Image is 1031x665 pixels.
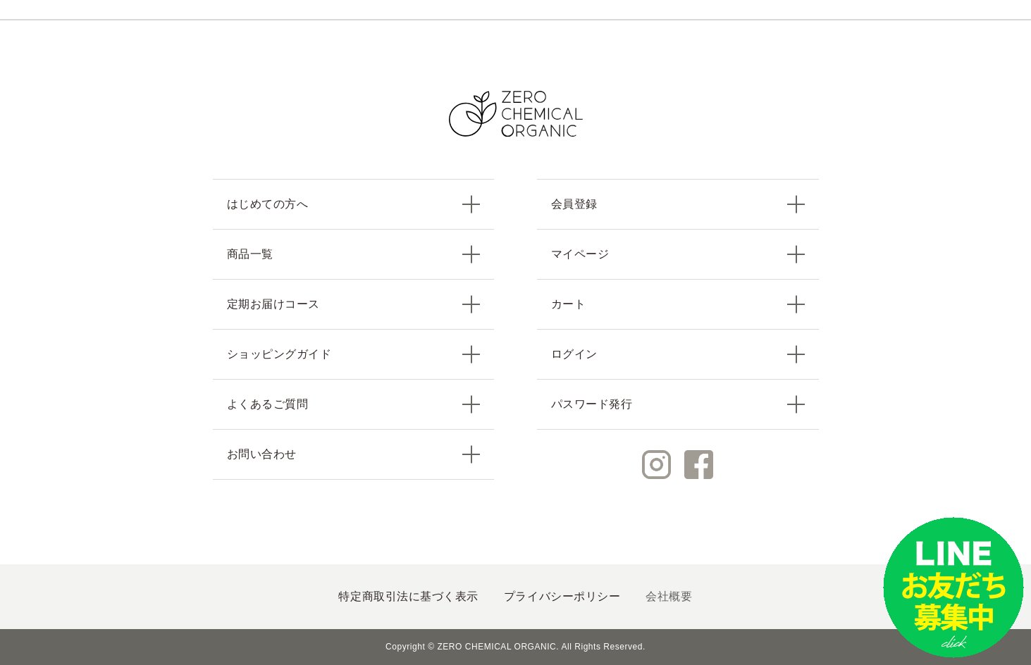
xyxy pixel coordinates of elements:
[537,229,819,279] a: マイページ
[213,179,495,229] a: はじめての方へ
[537,279,819,329] a: カート
[449,91,583,137] img: ZERO CHEMICAL ORGANIC
[213,379,495,429] a: よくあるご質問
[537,379,819,430] a: パスワード発行
[213,429,495,480] a: お問い合わせ
[338,590,478,602] a: 特定商取引法に基づく表示
[883,517,1024,658] img: small_line.png
[213,279,495,329] a: 定期お届けコース
[646,590,692,602] a: 会社概要
[537,179,819,229] a: 会員登録
[642,450,671,479] img: Instagram
[213,229,495,279] a: 商品一覧
[537,329,819,379] a: ログイン
[684,450,713,479] img: Facebook
[213,329,495,379] a: ショッピングガイド
[504,590,620,602] a: プライバシーポリシー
